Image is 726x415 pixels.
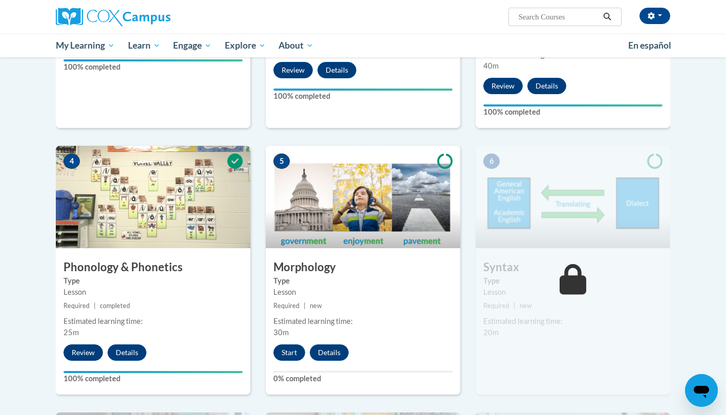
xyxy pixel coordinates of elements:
[483,106,663,118] label: 100% completed
[310,344,349,361] button: Details
[273,344,305,361] button: Start
[63,61,243,73] label: 100% completed
[63,59,243,61] div: Your progress
[273,373,453,384] label: 0% completed
[63,344,103,361] button: Review
[273,154,290,169] span: 5
[476,259,670,275] h3: Syntax
[527,78,566,94] button: Details
[273,62,313,78] button: Review
[639,8,670,24] button: Account Settings
[56,8,170,26] img: Cox Campus
[273,328,289,337] span: 30m
[685,374,718,407] iframe: Button to launch messaging window
[63,154,80,169] span: 4
[273,89,453,91] div: Your progress
[483,287,663,298] div: Lesson
[273,316,453,327] div: Estimated learning time:
[100,302,130,310] span: completed
[476,146,670,248] img: Course Image
[56,8,250,26] a: Cox Campus
[63,287,243,298] div: Lesson
[94,302,96,310] span: |
[166,34,218,57] a: Engage
[63,373,243,384] label: 100% completed
[266,259,460,275] h3: Morphology
[63,275,243,287] label: Type
[483,275,663,287] label: Type
[273,91,453,102] label: 100% completed
[63,316,243,327] div: Estimated learning time:
[63,371,243,373] div: Your progress
[128,39,160,52] span: Learn
[40,34,686,57] div: Main menu
[483,154,500,169] span: 6
[483,302,509,310] span: Required
[49,34,121,57] a: My Learning
[310,302,322,310] span: new
[272,34,321,57] a: About
[63,328,79,337] span: 25m
[483,104,663,106] div: Your progress
[273,287,453,298] div: Lesson
[520,302,532,310] span: new
[121,34,167,57] a: Learn
[600,11,615,23] button: Search
[56,259,250,275] h3: Phonology & Phonetics
[304,302,306,310] span: |
[273,302,300,310] span: Required
[56,39,115,52] span: My Learning
[218,34,272,57] a: Explore
[56,146,250,248] img: Course Image
[63,302,90,310] span: Required
[483,78,523,94] button: Review
[266,146,460,248] img: Course Image
[483,316,663,327] div: Estimated learning time:
[622,35,678,56] a: En español
[108,344,146,361] button: Details
[317,62,356,78] button: Details
[518,11,600,23] input: Search Courses
[273,275,453,287] label: Type
[514,302,516,310] span: |
[279,39,313,52] span: About
[628,40,671,51] span: En español
[225,39,266,52] span: Explore
[173,39,211,52] span: Engage
[483,328,499,337] span: 20m
[483,61,499,70] span: 40m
